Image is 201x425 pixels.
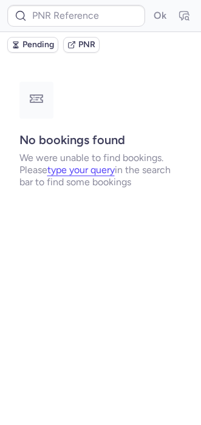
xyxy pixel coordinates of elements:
p: We were unable to find bookings. [19,152,182,164]
button: Ok [150,6,169,25]
span: Pending [22,40,54,50]
p: Please in the search bar to find some bookings [19,164,182,188]
span: PNR [78,40,95,50]
button: Pending [7,37,58,53]
strong: No bookings found [19,133,125,147]
button: PNR [63,37,100,53]
button: type your query [47,165,115,176]
input: PNR Reference [7,5,145,27]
